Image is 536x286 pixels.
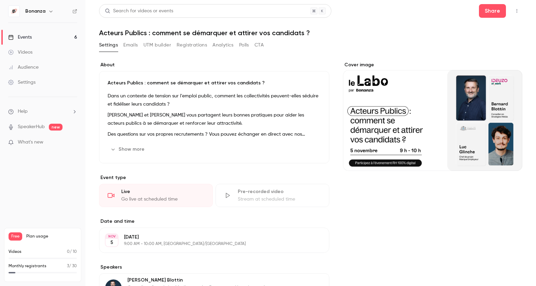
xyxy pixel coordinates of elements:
[67,263,77,269] p: / 30
[124,234,293,241] p: [DATE]
[25,8,45,15] h6: Bonanza
[108,144,149,155] button: Show more
[99,62,329,68] label: About
[49,124,63,131] span: new
[99,40,118,51] button: Settings
[108,92,321,108] p: Dans un contexte de tension sur l’emploi public, comment les collectivités peuvent-elles séduire ...
[18,123,45,131] a: SpeakerHub
[110,239,113,246] p: 5
[26,234,77,239] span: Plan usage
[143,40,171,51] button: UTM builder
[69,139,77,146] iframe: Noticeable Trigger
[177,40,207,51] button: Registrations
[216,184,329,207] div: Pre-recorded videoStream at scheduled time
[121,188,204,195] div: Live
[8,49,32,56] div: Videos
[99,174,329,181] p: Event type
[127,277,285,284] p: [PERSON_NAME] Blottin
[9,249,22,255] p: Videos
[123,40,138,51] button: Emails
[18,139,43,146] span: What's new
[108,80,321,86] p: Acteurs Publics : comment se démarquer et attirer vos candidats ?
[238,196,321,203] div: Stream at scheduled time
[8,64,39,71] div: Audience
[479,4,506,18] button: Share
[105,8,173,15] div: Search for videos or events
[343,62,522,68] label: Cover image
[67,249,77,255] p: / 10
[239,40,249,51] button: Polls
[18,108,28,115] span: Help
[108,111,321,127] p: [PERSON_NAME] et [PERSON_NAME] vous partagent leurs bonnes pratiques pour aider les acteurs publi...
[67,250,70,254] span: 0
[99,184,213,207] div: LiveGo live at scheduled time
[108,130,321,138] p: Des questions sur vos propres recrutements ? Vous pouvez échanger en direct avec nos intervenants...
[238,188,321,195] div: Pre-recorded video
[67,264,69,268] span: 3
[99,264,329,271] label: Speakers
[99,218,329,225] label: Date and time
[9,6,19,17] img: Bonanza
[9,263,46,269] p: Monthly registrants
[8,108,77,115] li: help-dropdown-opener
[9,232,22,241] span: Free
[8,79,36,86] div: Settings
[99,29,522,37] h1: Acteurs Publics : comment se démarquer et attirer vos candidats ?
[212,40,234,51] button: Analytics
[8,34,32,41] div: Events
[106,234,118,239] div: NOV
[124,241,293,247] p: 9:00 AM - 10:00 AM, [GEOGRAPHIC_DATA]/[GEOGRAPHIC_DATA]
[343,62,522,171] section: Cover image
[121,196,204,203] div: Go live at scheduled time
[255,40,264,51] button: CTA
